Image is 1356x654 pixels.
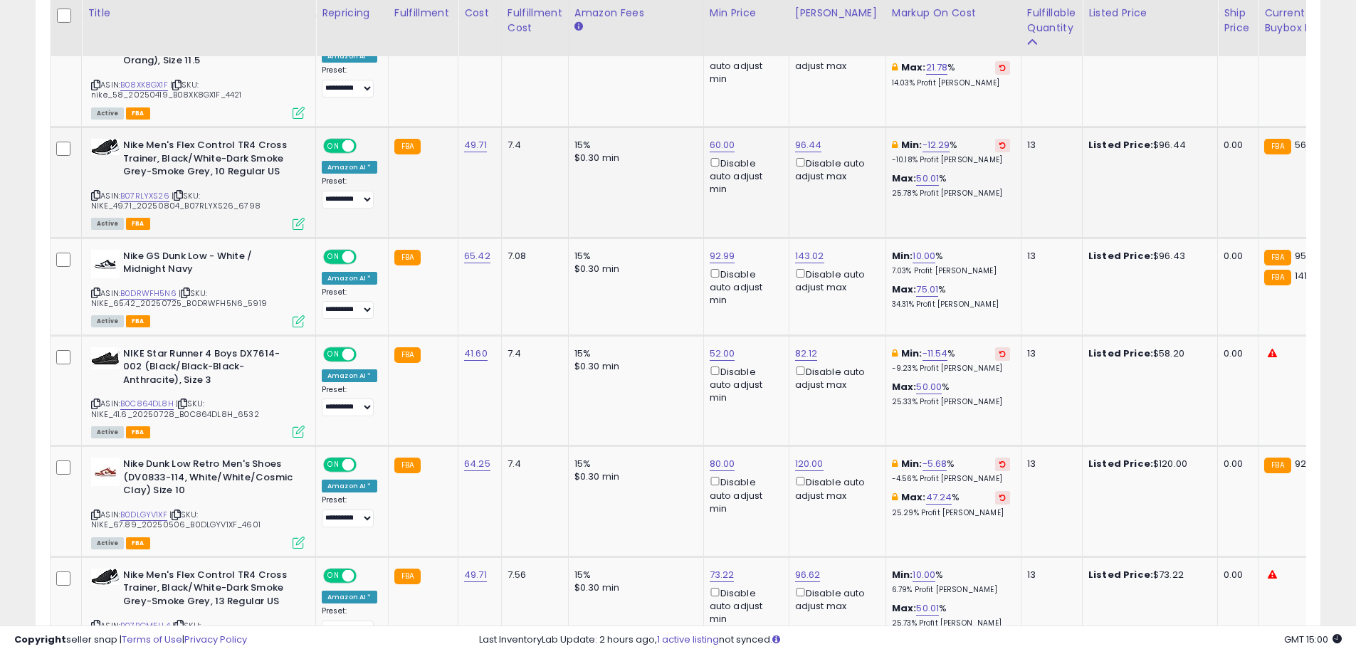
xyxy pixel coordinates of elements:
div: 7.4 [508,347,557,360]
p: 25.33% Profit [PERSON_NAME] [892,397,1010,407]
b: Min: [901,138,923,152]
b: Nike Men's Flex Control TR4 Cross Trainer, Black/White-Dark Smoke Grey-Smoke Grey, 13 Regular US [123,569,296,612]
small: Amazon Fees. [574,21,583,33]
b: Listed Price: [1088,138,1153,152]
a: 82.12 [795,347,818,361]
b: Listed Price: [1088,457,1153,470]
div: Disable auto adjust min [710,474,778,515]
div: Preset: [322,385,377,417]
p: 14.03% Profit [PERSON_NAME] [892,78,1010,88]
div: Disable auto adjust min [710,155,778,196]
span: All listings currently available for purchase on Amazon [91,218,124,230]
b: Max: [892,380,917,394]
span: | SKU: NIKE_49.71_20250804_B07RLYXS26_6798 [91,190,261,211]
span: FBA [126,315,150,327]
strong: Copyright [14,633,66,646]
div: Disable auto adjust max [795,474,875,502]
div: $0.30 min [574,581,693,594]
div: Fulfillment Cost [508,6,562,36]
p: 25.78% Profit [PERSON_NAME] [892,189,1010,199]
img: 41U1+zG-3oL._SL40_.jpg [91,139,120,155]
div: 13 [1027,347,1071,360]
small: FBA [1264,458,1291,473]
div: Amazon Fees [574,6,698,21]
img: 31cnc5HKXcL._SL40_.jpg [91,347,120,369]
a: 120.00 [795,457,824,471]
div: $96.44 [1088,139,1207,152]
div: Preset: [322,288,377,320]
a: 50.01 [916,172,939,186]
div: ASIN: [91,250,305,326]
small: FBA [1264,250,1291,265]
span: 2025-09-9 15:00 GMT [1284,633,1342,646]
a: 96.44 [795,138,822,152]
span: | SKU: NIKE_65.42_20250725_B0DRWFH5N6_5919 [91,288,267,309]
img: 31gZK2yfcvL._SL40_.jpg [91,458,120,486]
b: Listed Price: [1088,249,1153,263]
div: 0.00 [1224,458,1247,470]
span: FBA [126,107,150,120]
a: -11.54 [923,347,948,361]
b: Min: [892,249,913,263]
b: Min: [901,457,923,470]
div: % [892,283,1010,310]
small: FBA [1264,139,1291,154]
div: % [892,139,1010,165]
b: Max: [892,172,917,185]
a: 49.71 [464,568,487,582]
span: FBA [126,218,150,230]
span: 95 [1295,249,1306,263]
div: Amazon AI * [322,369,377,382]
div: Amazon AI * [322,161,377,174]
a: 64.25 [464,457,490,471]
div: % [892,458,1010,484]
span: | SKU: NIKE_67.89_20250506_B0DLGYV1XF_4601 [91,509,261,530]
div: [PERSON_NAME] [795,6,880,21]
div: 15% [574,250,693,263]
div: Disable auto adjust max [795,266,875,294]
div: Fulfillment [394,6,452,21]
img: 41U1+zG-3oL._SL40_.jpg [91,569,120,585]
a: B0C864DL8H [120,398,174,410]
span: OFF [354,348,377,360]
div: 15% [574,569,693,581]
b: NIKE Star Runner 4 Boys DX7614-002 (Black/Black-Black-Anthracite), Size 3 [123,347,296,391]
div: ASIN: [91,458,305,547]
p: 6.79% Profit [PERSON_NAME] [892,585,1010,595]
img: 31aB1riv8OL._SL40_.jpg [91,250,120,278]
div: Ship Price [1224,6,1252,36]
div: 15% [574,139,693,152]
div: Amazon AI * [322,50,377,63]
a: B07RLYXS26 [120,190,169,202]
div: 7.4 [508,458,557,470]
div: ASIN: [91,28,305,117]
div: Last InventoryLab Update: 2 hours ago, not synced. [479,633,1342,647]
div: $73.22 [1088,569,1207,581]
span: ON [325,348,342,360]
span: 56 [1295,138,1306,152]
div: ASIN: [91,347,305,437]
div: 7.08 [508,250,557,263]
div: ASIN: [91,139,305,228]
div: $0.30 min [574,152,693,164]
div: Disable auto adjust min [710,364,778,405]
div: % [892,172,1010,199]
a: 1 active listing [657,633,719,646]
div: 7.4 [508,139,557,152]
a: 96.62 [795,568,821,582]
div: 0.00 [1224,347,1247,360]
span: OFF [354,569,377,581]
span: 92.73 [1295,457,1320,470]
div: $96.43 [1088,250,1207,263]
a: 75.01 [916,283,938,297]
div: Preset: [322,65,377,97]
small: FBA [394,139,421,154]
div: 0.00 [1224,569,1247,581]
span: All listings currently available for purchase on Amazon [91,537,124,549]
a: -12.29 [923,138,950,152]
a: B0DLGYV1XF [120,509,167,521]
a: Terms of Use [122,633,182,646]
a: 50.00 [916,380,942,394]
a: 80.00 [710,457,735,471]
a: Privacy Policy [184,633,247,646]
